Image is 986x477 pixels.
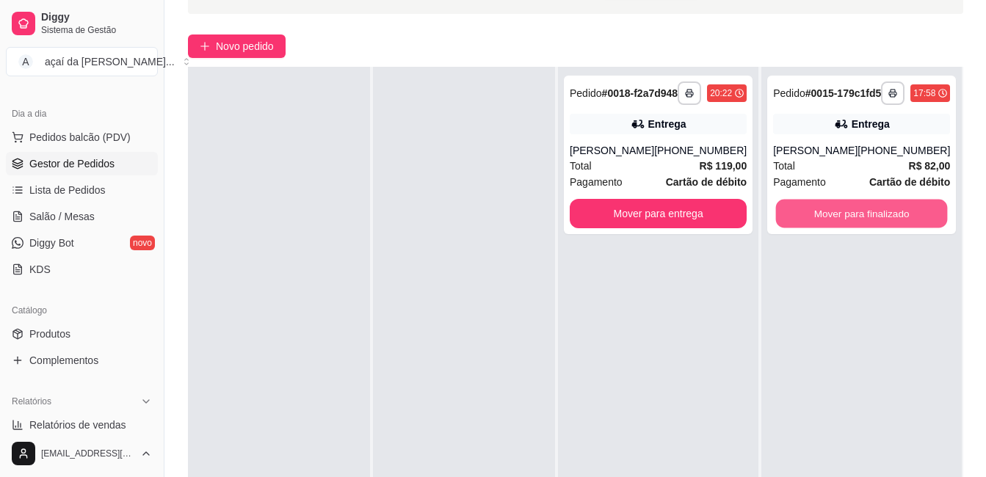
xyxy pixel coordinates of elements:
[570,143,654,158] div: [PERSON_NAME]
[773,158,795,174] span: Total
[41,11,152,24] span: Diggy
[12,396,51,407] span: Relatórios
[200,41,210,51] span: plus
[6,152,158,175] a: Gestor de Pedidos
[909,160,951,172] strong: R$ 82,00
[6,436,158,471] button: [EMAIL_ADDRESS][DOMAIN_NAME]
[570,199,747,228] button: Mover para entrega
[6,47,158,76] button: Select a team
[6,205,158,228] a: Salão / Mesas
[570,87,602,99] span: Pedido
[6,125,158,149] button: Pedidos balcão (PDV)
[6,299,158,322] div: Catálogo
[6,258,158,281] a: KDS
[41,448,134,459] span: [EMAIL_ADDRESS][DOMAIN_NAME]
[29,236,74,250] span: Diggy Bot
[18,54,33,69] span: A
[570,158,592,174] span: Total
[6,349,158,372] a: Complementos
[29,156,115,171] span: Gestor de Pedidos
[858,143,950,158] div: [PHONE_NUMBER]
[29,353,98,368] span: Complementos
[29,327,70,341] span: Produtos
[216,38,274,54] span: Novo pedido
[776,200,948,228] button: Mover para finalizado
[29,209,95,224] span: Salão / Mesas
[29,262,51,277] span: KDS
[29,183,106,197] span: Lista de Pedidos
[6,231,158,255] a: Diggy Botnovo
[188,34,286,58] button: Novo pedido
[29,130,131,145] span: Pedidos balcão (PDV)
[710,87,732,99] div: 20:22
[773,174,826,190] span: Pagamento
[773,143,858,158] div: [PERSON_NAME]
[852,117,890,131] div: Entrega
[6,6,158,41] a: DiggySistema de Gestão
[913,87,935,99] div: 17:58
[45,54,175,69] div: açaí da [PERSON_NAME] ...
[41,24,152,36] span: Sistema de Gestão
[6,322,158,346] a: Produtos
[666,176,747,188] strong: Cartão de débito
[648,117,686,131] div: Entrega
[654,143,747,158] div: [PHONE_NUMBER]
[6,102,158,125] div: Dia a dia
[700,160,747,172] strong: R$ 119,00
[6,178,158,202] a: Lista de Pedidos
[6,413,158,437] a: Relatórios de vendas
[570,174,623,190] span: Pagamento
[602,87,678,99] strong: # 0018-f2a7d948
[869,176,950,188] strong: Cartão de débito
[29,418,126,432] span: Relatórios de vendas
[805,87,882,99] strong: # 0015-179c1fd5
[773,87,805,99] span: Pedido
